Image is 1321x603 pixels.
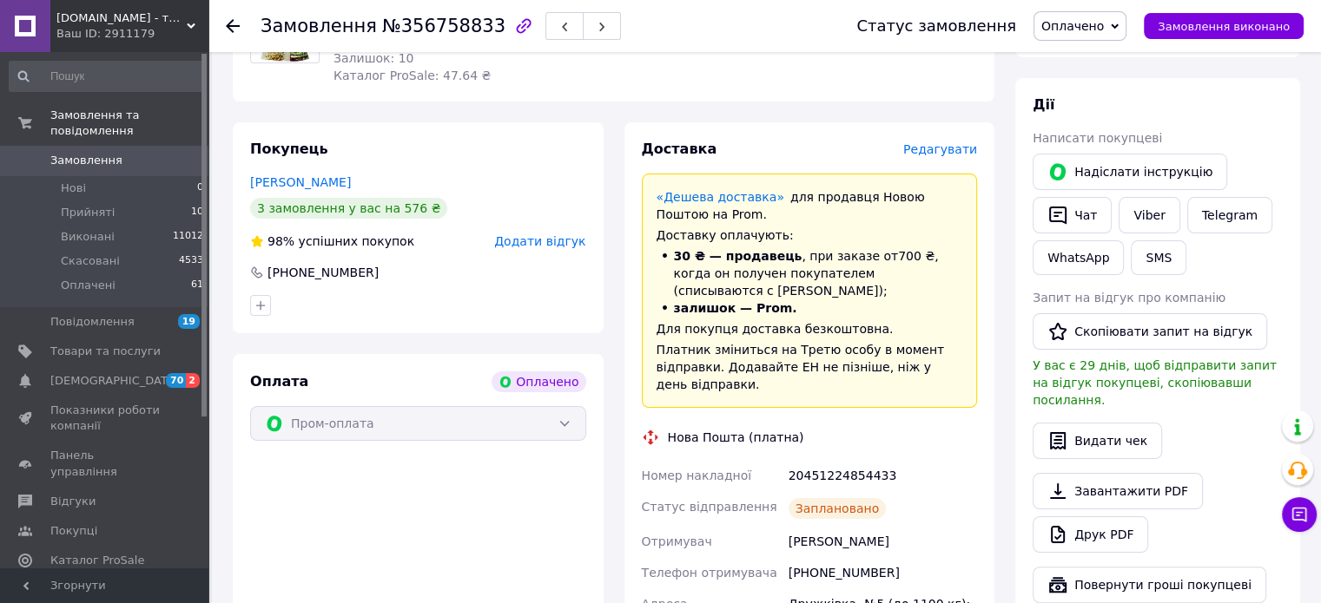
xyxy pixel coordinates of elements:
[334,51,413,65] span: Залишок: 10
[1033,131,1162,145] span: Написати покупцеві
[1033,154,1227,190] button: Надіслати інструкцію
[191,205,203,220] span: 10
[50,108,208,139] span: Замовлення та повідомлення
[250,198,447,219] div: 3 замовлення у вас на 576 ₴
[1119,197,1179,233] a: Viber
[657,320,963,338] div: Для покупця доставка безкоштовна.
[250,175,351,189] a: [PERSON_NAME]
[642,534,712,548] span: Отримувач
[1282,497,1317,532] button: Чат з покупцем
[642,141,717,157] span: Доставка
[785,460,981,491] div: 20451224854433
[789,498,887,519] div: Заплановано
[1033,423,1162,459] button: Видати чек
[50,523,97,539] span: Покупці
[664,429,809,446] div: Нова Пошта (платна)
[261,16,377,36] span: Замовлення
[1187,197,1272,233] a: Telegram
[1033,240,1124,275] a: WhatsApp
[250,233,414,250] div: успішних покупок
[50,494,96,509] span: Відгуки
[266,264,380,281] div: [PHONE_NUMBER]
[179,253,203,269] span: 4533
[642,469,752,482] span: Номер накладної
[250,373,308,390] span: Оплата
[50,403,161,434] span: Показники роботи компанії
[50,344,161,359] span: Товари та послуги
[191,278,203,293] span: 61
[657,341,963,393] div: Платник зміниться на Третю особу в момент відправки. Додавайте ЕН не пізніше, ніж у день відправки.
[226,17,240,35] div: Повернутися назад
[178,314,200,329] span: 19
[657,190,784,204] a: «Дешева доставка»
[173,229,203,245] span: 11012
[61,253,120,269] span: Скасовані
[642,566,777,580] span: Телефон отримувача
[268,234,294,248] span: 98%
[1033,197,1112,233] button: Чат
[785,526,981,557] div: [PERSON_NAME]
[1033,313,1267,350] button: Скопіювати запит на відгук
[56,26,208,42] div: Ваш ID: 2911179
[50,314,135,330] span: Повідомлення
[382,16,505,36] span: №356758833
[1158,20,1290,33] span: Замовлення виконано
[674,249,803,263] span: 30 ₴ — продавець
[492,371,585,392] div: Оплачено
[9,61,205,92] input: Пошук
[657,226,963,244] div: Доставку оплачують:
[657,247,963,299] li: , при заказе от 700 ₴ , когда он получен покупателем (списываются с [PERSON_NAME]);
[856,17,1016,35] div: Статус замовлення
[1033,358,1277,407] span: У вас є 29 днів, щоб відправити запит на відгук покупцеві, скопіювавши посилання.
[334,69,491,82] span: Каталог ProSale: 47.64 ₴
[166,373,186,388] span: 70
[674,301,797,315] span: залишок — Prom.
[61,278,116,293] span: Оплачені
[903,142,977,156] span: Редагувати
[50,153,122,168] span: Замовлення
[657,188,963,223] div: для продавця Новою Поштою на Prom.
[61,180,86,196] span: Нові
[1033,516,1148,553] a: Друк PDF
[50,553,144,568] span: Каталог ProSale
[1131,240,1186,275] button: SMS
[186,373,200,388] span: 2
[1033,96,1054,113] span: Дії
[1033,567,1266,603] button: Повернути гроші покупцеві
[50,448,161,479] span: Панель управління
[785,557,981,588] div: [PHONE_NUMBER]
[642,500,777,514] span: Статус відправлення
[494,234,585,248] span: Додати відгук
[1144,13,1304,39] button: Замовлення виконано
[1041,19,1104,33] span: Оплачено
[56,10,187,26] span: Domko.online - товари для дому
[50,373,179,389] span: [DEMOGRAPHIC_DATA]
[197,180,203,196] span: 0
[1033,291,1225,305] span: Запит на відгук про компанію
[1033,473,1203,509] a: Завантажити PDF
[61,229,115,245] span: Виконані
[250,141,328,157] span: Покупець
[61,205,115,220] span: Прийняті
